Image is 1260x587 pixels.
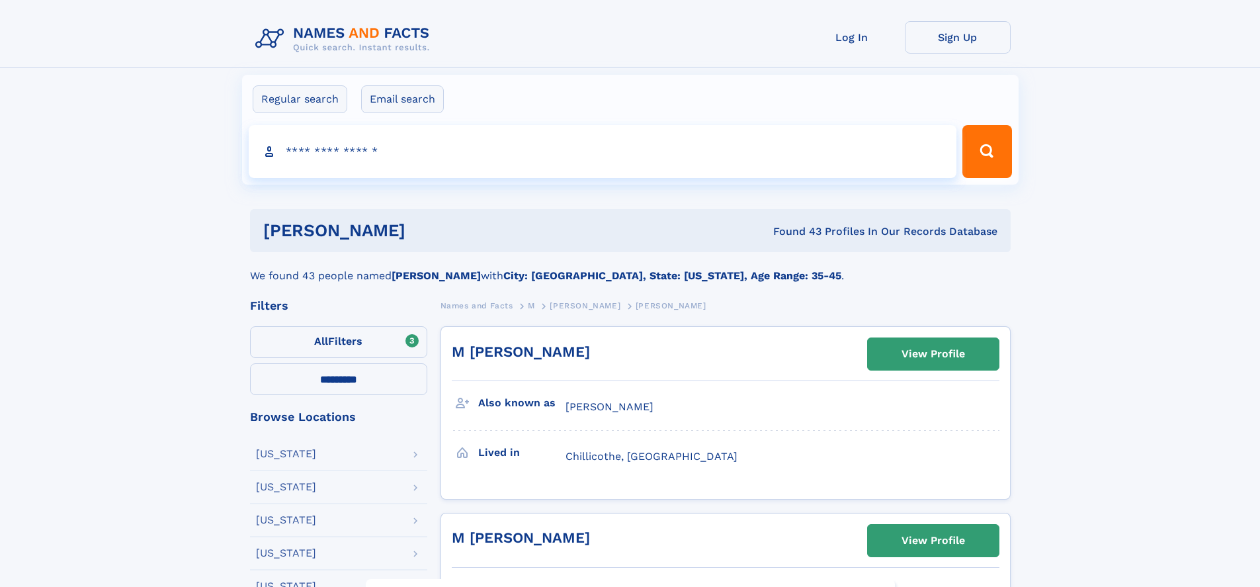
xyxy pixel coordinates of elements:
[550,297,620,314] a: [PERSON_NAME]
[250,326,427,358] label: Filters
[566,400,653,413] span: [PERSON_NAME]
[589,224,997,239] div: Found 43 Profiles In Our Records Database
[361,85,444,113] label: Email search
[452,529,590,546] a: M [PERSON_NAME]
[868,525,999,557] a: View Profile
[902,525,965,556] div: View Profile
[441,297,513,314] a: Names and Facts
[799,21,905,54] a: Log In
[392,269,481,282] b: [PERSON_NAME]
[905,21,1011,54] a: Sign Up
[478,441,566,464] h3: Lived in
[249,125,957,178] input: search input
[452,343,590,360] a: M [PERSON_NAME]
[528,301,535,310] span: M
[566,450,737,463] span: Chillicothe, [GEOGRAPHIC_DATA]
[478,392,566,414] h3: Also known as
[256,515,316,525] div: [US_STATE]
[256,449,316,459] div: [US_STATE]
[250,411,427,423] div: Browse Locations
[250,252,1011,284] div: We found 43 people named with .
[314,335,328,347] span: All
[550,301,620,310] span: [PERSON_NAME]
[528,297,535,314] a: M
[962,125,1011,178] button: Search Button
[250,300,427,312] div: Filters
[263,222,589,239] h1: [PERSON_NAME]
[256,548,316,559] div: [US_STATE]
[902,339,965,369] div: View Profile
[503,269,841,282] b: City: [GEOGRAPHIC_DATA], State: [US_STATE], Age Range: 35-45
[250,21,441,57] img: Logo Names and Facts
[636,301,706,310] span: [PERSON_NAME]
[256,482,316,492] div: [US_STATE]
[868,338,999,370] a: View Profile
[253,85,347,113] label: Regular search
